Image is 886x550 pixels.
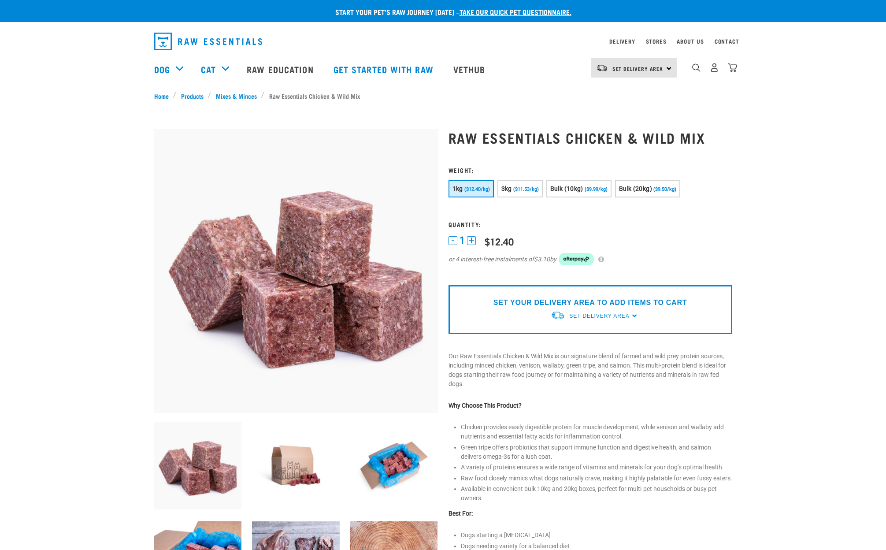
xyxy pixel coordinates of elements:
[569,313,629,319] span: Set Delivery Area
[147,29,739,54] nav: dropdown navigation
[464,186,490,192] span: ($12.40/kg)
[559,253,594,265] img: Afterpay
[154,91,174,100] a: Home
[154,422,242,509] img: Pile Of Cubed Chicken Wild Meat Mix
[461,484,732,503] li: Available in convenient bulk 10kg and 20kg boxes, perfect for multi-pet households or busy pet ow...
[612,67,664,70] span: Set Delivery Area
[350,422,438,509] img: Raw Essentials Bulk 10kg Raw Dog Food Box
[546,180,612,197] button: Bulk (10kg) ($9.99/kg)
[461,531,732,540] li: Dogs starting a [MEDICAL_DATA]
[154,129,438,413] img: Pile Of Cubed Chicken Wild Meat Mix
[211,91,261,100] a: Mixes & Minces
[728,63,737,72] img: home-icon@2x.png
[550,185,583,192] span: Bulk (10kg)
[449,236,457,245] button: -
[201,63,216,76] a: Cat
[449,180,494,197] button: 1kg ($12.40/kg)
[449,352,732,389] p: Our Raw Essentials Chicken & Wild Mix is our signature blend of farmed and wild prey protein sour...
[238,52,324,87] a: Raw Education
[449,221,732,227] h3: Quantity:
[467,236,476,245] button: +
[615,180,680,197] button: Bulk (20kg) ($9.50/kg)
[154,33,262,50] img: Raw Essentials Logo
[551,311,565,320] img: van-moving.png
[501,185,512,192] span: 3kg
[154,63,170,76] a: Dog
[460,10,571,14] a: take our quick pet questionnaire.
[497,180,543,197] button: 3kg ($11.53/kg)
[445,52,497,87] a: Vethub
[461,474,732,483] li: Raw food closely mimics what dogs naturally crave, making it highly palatable for even fussy eaters.
[252,422,340,509] img: Raw Essentials Bulk 10kg Raw Dog Food Box Exterior Design
[154,91,732,100] nav: breadcrumbs
[710,63,719,72] img: user.png
[715,40,739,43] a: Contact
[677,40,704,43] a: About Us
[461,423,732,441] li: Chicken provides easily digestible protein for muscle development, while venison and wallaby add ...
[619,185,652,192] span: Bulk (20kg)
[485,236,514,247] div: $12.40
[176,91,208,100] a: Products
[449,402,522,409] strong: Why Choose This Product?
[692,63,701,72] img: home-icon-1@2x.png
[596,64,608,72] img: van-moving.png
[449,167,732,173] h3: Weight:
[460,236,465,245] span: 1
[646,40,667,43] a: Stores
[609,40,635,43] a: Delivery
[461,443,732,461] li: Green tripe offers probiotics that support immune function and digestive health, and salmon deliv...
[449,253,732,265] div: or 4 interest-free instalments of by
[325,52,445,87] a: Get started with Raw
[461,463,732,472] li: A variety of proteins ensures a wide range of vitamins and minerals for your dog’s optimal health.
[452,185,463,192] span: 1kg
[585,186,608,192] span: ($9.99/kg)
[449,130,732,145] h1: Raw Essentials Chicken & Wild Mix
[493,297,687,308] p: SET YOUR DELIVERY AREA TO ADD ITEMS TO CART
[653,186,676,192] span: ($9.50/kg)
[513,186,539,192] span: ($11.53/kg)
[534,255,550,264] span: $3.10
[449,510,473,517] strong: Best For:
